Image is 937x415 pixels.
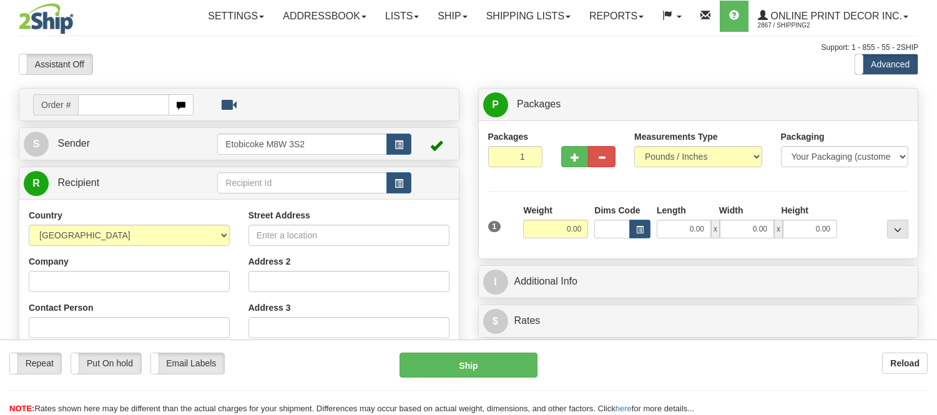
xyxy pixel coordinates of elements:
span: Packages [517,99,561,109]
b: Reload [890,358,920,368]
span: NOTE: [9,404,34,413]
button: Ship [400,353,537,378]
button: Reload [882,353,928,374]
a: Online Print Decor Inc. 2867 / Shipping2 [748,1,918,32]
a: Settings [199,1,273,32]
a: S Sender [24,131,217,157]
label: Packaging [781,130,825,143]
label: Measurements Type [634,130,718,143]
a: here [616,404,632,413]
label: Country [29,209,62,222]
input: Recipient Id [217,172,386,193]
input: Sender Id [217,134,386,155]
span: Order # [33,94,78,115]
label: Packages [488,130,529,143]
label: Address 3 [248,301,291,314]
label: Width [719,204,743,217]
span: $ [483,309,508,334]
span: S [24,132,49,157]
span: 1 [488,221,501,232]
a: P Packages [483,92,914,117]
div: ... [887,220,908,238]
span: 2867 / Shipping2 [758,19,851,32]
label: Contact Person [29,301,93,314]
a: R Recipient [24,170,196,196]
label: Height [781,204,808,217]
label: Put On hold [71,353,140,373]
span: x [774,220,783,238]
label: Repeat [10,353,61,373]
a: Addressbook [273,1,376,32]
label: Dims Code [594,204,640,217]
a: Shipping lists [477,1,580,32]
span: I [483,270,508,295]
label: Length [657,204,686,217]
a: IAdditional Info [483,269,914,295]
label: Advanced [855,54,918,74]
label: Email Labels [151,353,224,373]
label: Assistant Off [19,54,92,74]
span: Sender [57,138,90,149]
span: P [483,92,508,117]
a: $Rates [483,308,914,334]
label: Street Address [248,209,310,222]
label: Address 2 [248,255,291,268]
div: Support: 1 - 855 - 55 - 2SHIP [19,42,918,53]
span: x [711,220,720,238]
span: R [24,171,49,196]
span: Online Print Decor Inc. [768,11,902,21]
input: Enter a location [248,225,449,246]
span: Recipient [57,177,99,188]
a: Lists [376,1,428,32]
label: Weight [523,204,552,217]
img: logo2867.jpg [19,3,74,34]
a: Ship [428,1,476,32]
a: Reports [580,1,653,32]
iframe: chat widget [908,144,936,271]
label: Company [29,255,69,268]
